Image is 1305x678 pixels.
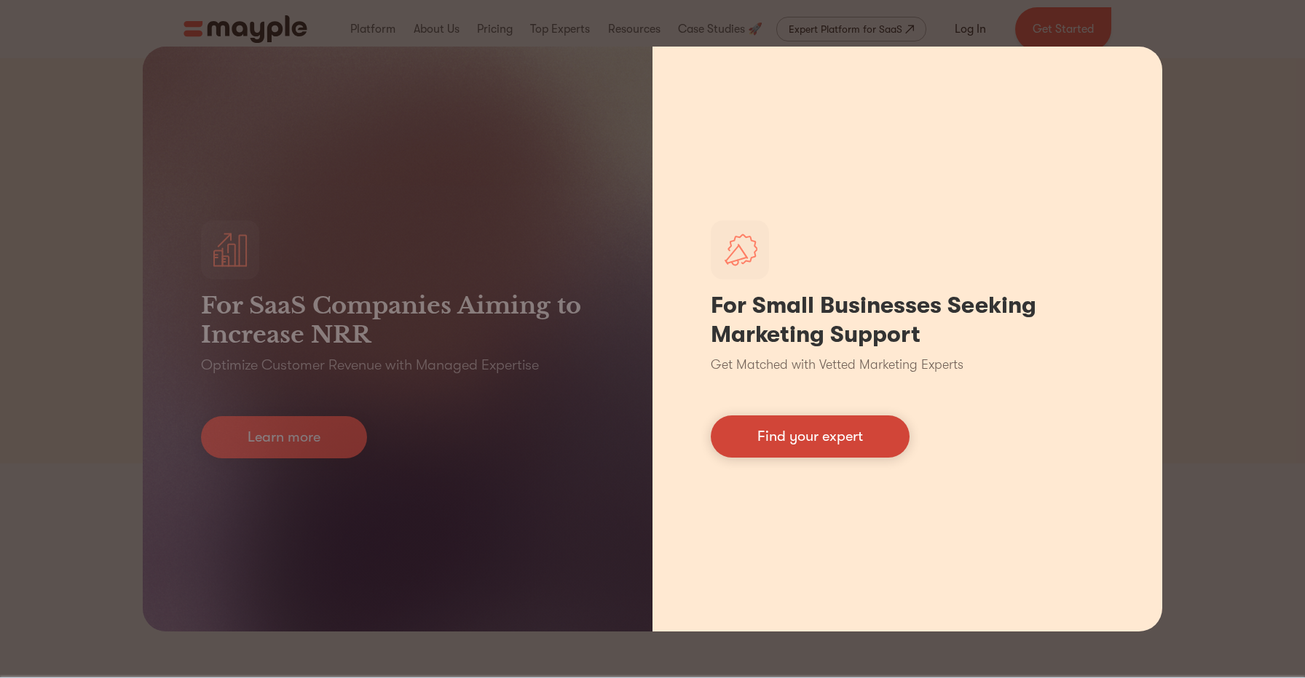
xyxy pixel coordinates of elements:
p: Get Matched with Vetted Marketing Experts [711,355,963,375]
a: Find your expert [711,415,910,458]
h3: For SaaS Companies Aiming to Increase NRR [201,291,594,349]
h1: For Small Businesses Seeking Marketing Support [711,291,1104,349]
p: Optimize Customer Revenue with Managed Expertise [201,355,539,375]
a: Learn more [201,416,367,458]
